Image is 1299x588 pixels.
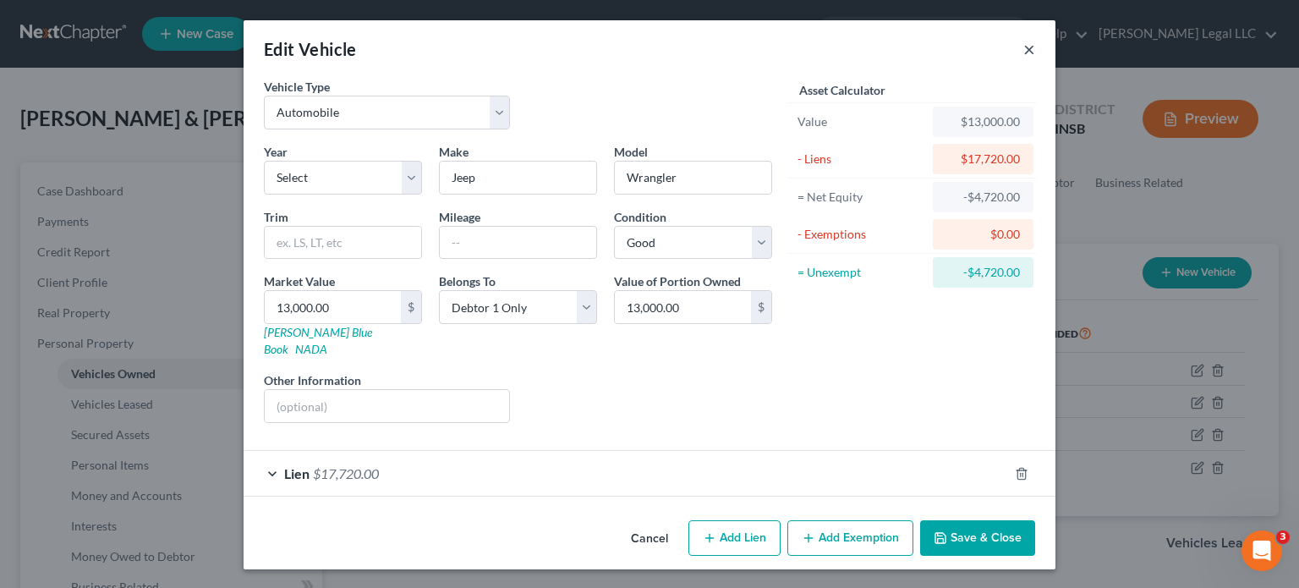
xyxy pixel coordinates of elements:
[264,208,288,226] label: Trim
[920,520,1035,556] button: Save & Close
[799,81,885,99] label: Asset Calculator
[688,520,781,556] button: Add Lien
[946,151,1020,168] div: $17,720.00
[265,227,421,259] input: ex. LS, LT, etc
[751,291,771,323] div: $
[265,291,401,323] input: 0.00
[439,145,469,159] span: Make
[797,113,925,130] div: Value
[797,151,925,168] div: - Liens
[264,37,357,61] div: Edit Vehicle
[797,189,925,206] div: = Net Equity
[440,227,596,259] input: --
[946,113,1020,130] div: $13,000.00
[440,162,596,194] input: ex. Nissan
[401,291,421,323] div: $
[264,325,372,356] a: [PERSON_NAME] Blue Book
[617,522,682,556] button: Cancel
[1276,530,1290,544] span: 3
[284,465,310,481] span: Lien
[614,208,666,226] label: Condition
[439,208,480,226] label: Mileage
[615,162,771,194] input: ex. Altima
[797,226,925,243] div: - Exemptions
[295,342,327,356] a: NADA
[1241,530,1282,571] iframe: Intercom live chat
[439,274,496,289] span: Belongs To
[946,226,1020,243] div: $0.00
[615,291,751,323] input: 0.00
[614,143,648,161] label: Model
[264,272,335,290] label: Market Value
[264,371,361,389] label: Other Information
[614,272,741,290] label: Value of Portion Owned
[313,465,379,481] span: $17,720.00
[797,264,925,281] div: = Unexempt
[946,264,1020,281] div: -$4,720.00
[265,390,509,422] input: (optional)
[787,520,913,556] button: Add Exemption
[264,78,330,96] label: Vehicle Type
[1023,39,1035,59] button: ×
[264,143,288,161] label: Year
[946,189,1020,206] div: -$4,720.00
